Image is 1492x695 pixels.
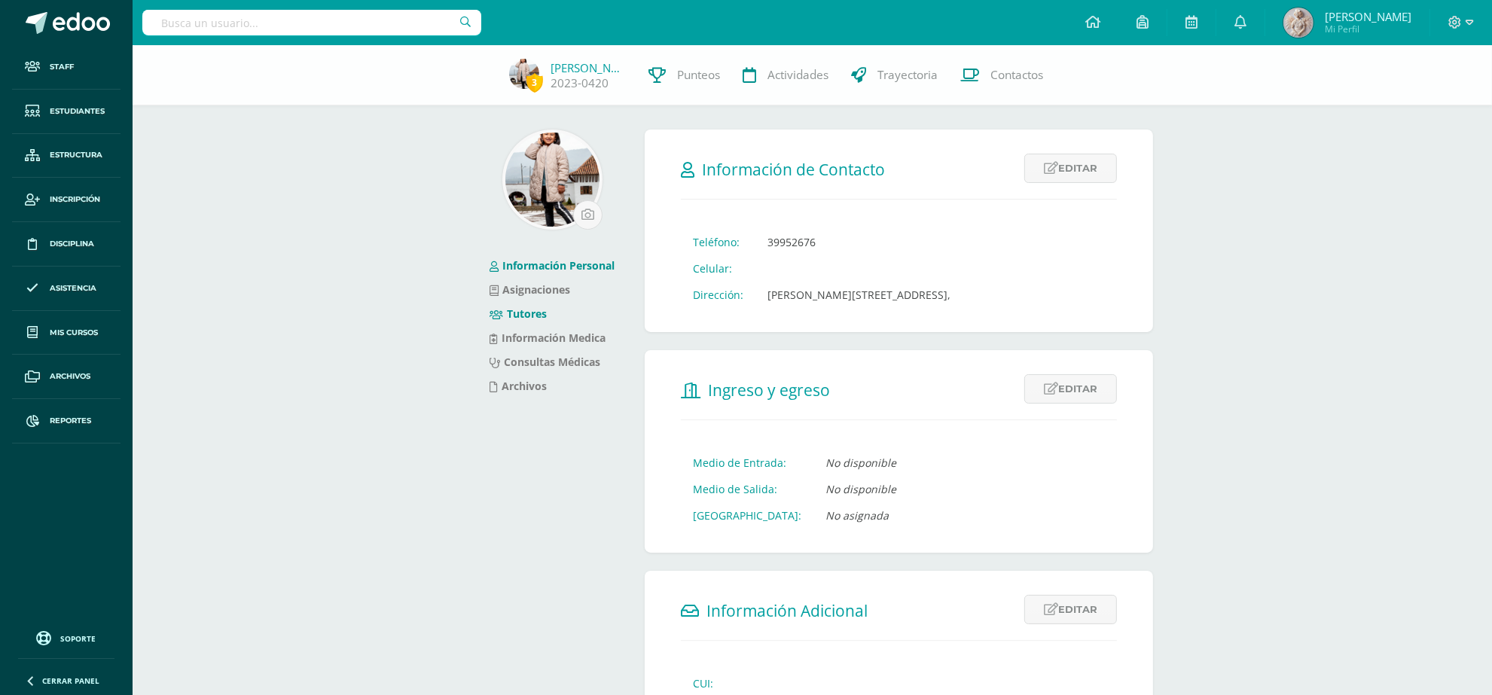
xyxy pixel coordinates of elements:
a: Archivos [490,379,547,393]
span: Cerrar panel [42,675,99,686]
img: f47e5853a25d5f512fdb016acb8a3e87.png [509,59,539,89]
span: Trayectoria [877,67,938,83]
a: Staff [12,45,121,90]
a: Punteos [637,45,731,105]
span: 3 [526,73,543,92]
a: Reportes [12,399,121,444]
td: Medio de Entrada: [681,450,813,476]
td: [GEOGRAPHIC_DATA]: [681,502,813,529]
a: Editar [1024,374,1117,404]
a: 2023-0420 [551,75,609,91]
a: Estructura [12,134,121,178]
a: Mis cursos [12,311,121,355]
span: Estudiantes [50,105,105,117]
a: [PERSON_NAME] [551,60,626,75]
td: Medio de Salida: [681,476,813,502]
a: Archivos [12,355,121,399]
td: Dirección: [681,282,755,308]
a: Información Personal [490,258,615,273]
span: Estructura [50,149,102,161]
a: Contactos [949,45,1054,105]
img: 0721312b14301b3cebe5de6252ad211a.png [1283,8,1314,38]
td: Celular: [681,255,755,282]
td: [PERSON_NAME][STREET_ADDRESS], [755,282,963,308]
a: Asignaciones [490,282,570,297]
i: No disponible [825,456,896,470]
a: Consultas Médicas [490,355,600,369]
input: Busca un usuario... [142,10,481,35]
span: Actividades [767,67,828,83]
span: Mis cursos [50,327,98,339]
span: Ingreso y egreso [708,380,830,401]
span: Archivos [50,370,90,383]
td: 39952676 [755,229,963,255]
a: Soporte [18,627,114,648]
a: Trayectoria [840,45,949,105]
td: Teléfono: [681,229,755,255]
a: Asistencia [12,267,121,311]
span: Inscripción [50,194,100,206]
a: Editar [1024,595,1117,624]
span: Asistencia [50,282,96,294]
a: Estudiantes [12,90,121,134]
a: Disciplina [12,222,121,267]
img: 29f3113c3f8f8179350de7dac37e7ca5.png [505,133,600,227]
span: Información de Contacto [702,159,885,180]
a: Editar [1024,154,1117,183]
span: Información Adicional [706,600,868,621]
span: [PERSON_NAME] [1325,9,1411,24]
span: Reportes [50,415,91,427]
span: Mi Perfil [1325,23,1411,35]
span: Contactos [990,67,1043,83]
span: Soporte [61,633,96,644]
span: Punteos [677,67,720,83]
a: Actividades [731,45,840,105]
i: No disponible [825,482,896,496]
i: No asignada [825,508,889,523]
span: Disciplina [50,238,94,250]
a: Inscripción [12,178,121,222]
span: Staff [50,61,74,73]
a: Tutores [490,306,547,321]
a: Información Medica [490,331,606,345]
